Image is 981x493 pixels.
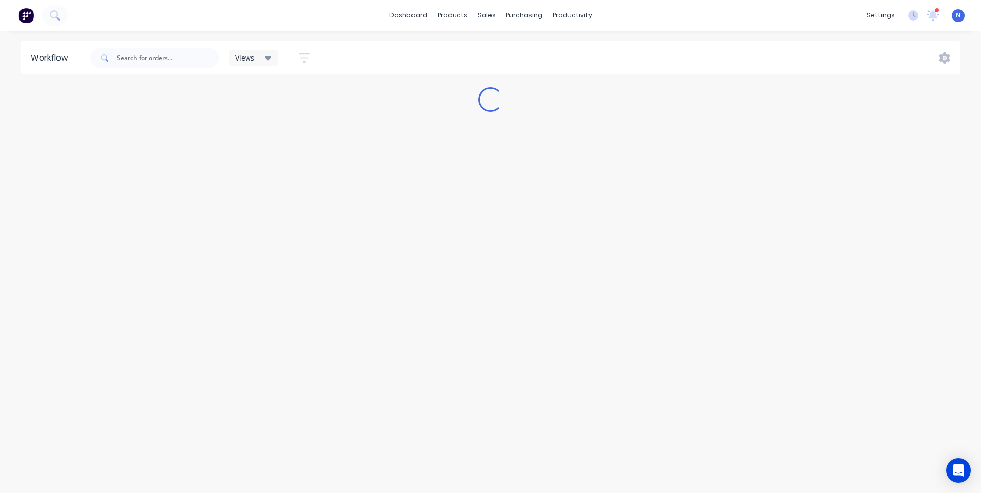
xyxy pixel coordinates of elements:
div: sales [473,8,501,23]
div: settings [861,8,900,23]
div: products [433,8,473,23]
div: Workflow [31,52,73,64]
div: purchasing [501,8,547,23]
img: Factory [18,8,34,23]
input: Search for orders... [117,48,219,68]
span: N [956,11,960,20]
div: productivity [547,8,597,23]
div: Open Intercom Messenger [946,458,971,483]
a: dashboard [384,8,433,23]
span: Views [235,52,254,63]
